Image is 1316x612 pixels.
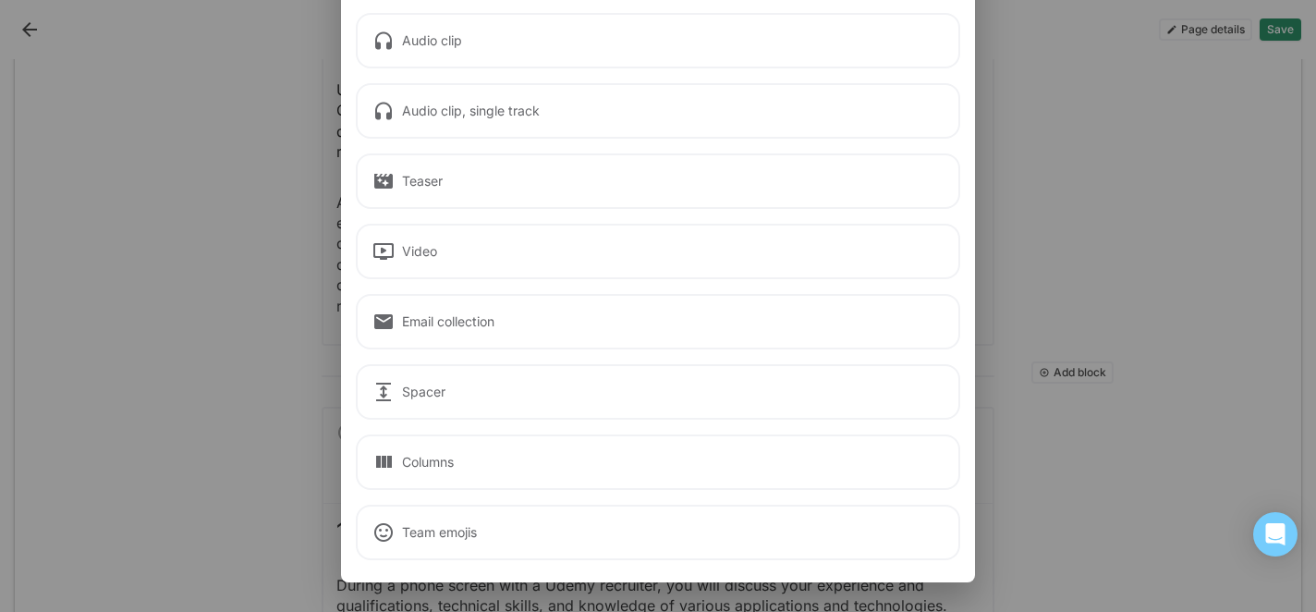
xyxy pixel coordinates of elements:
[356,153,960,209] div: Teaser
[356,505,960,560] div: Team emojis
[356,13,960,68] div: Audio clip
[356,294,960,349] div: Email collection
[356,364,960,420] div: Spacer
[1253,512,1298,557] div: Open Intercom Messenger
[356,224,960,279] div: Video
[356,83,960,139] div: Audio clip, single track
[356,435,960,490] div: Columns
